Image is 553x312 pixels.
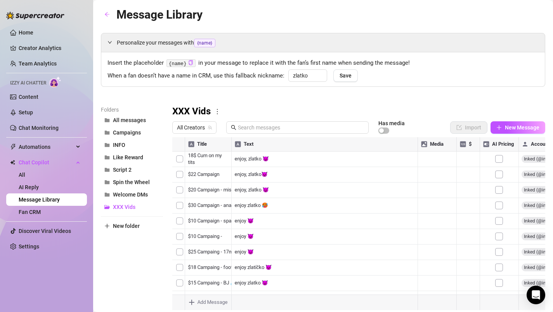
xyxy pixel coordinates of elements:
[19,29,33,36] a: Home
[101,126,163,139] button: Campaigns
[19,42,81,54] a: Creator Analytics
[496,125,502,130] span: plus
[19,125,59,131] a: Chat Monitoring
[450,121,487,134] button: Import
[104,130,110,135] span: folder
[101,188,163,201] button: Welcome DMs
[104,167,110,172] span: folder
[188,60,193,66] button: Click to Copy
[177,122,212,133] span: All Creators
[238,123,364,132] input: Search messages
[188,60,193,65] span: copy
[166,59,196,67] code: {name}
[113,204,135,210] span: XXX Vids
[19,184,39,190] a: AI Reply
[104,204,110,210] span: folder-open
[10,144,16,150] span: thunderbolt
[104,179,110,185] span: folder
[527,286,545,304] div: Open Intercom Messenger
[101,114,163,126] button: All messages
[491,121,545,134] button: New Message
[19,172,25,178] a: All
[101,139,163,151] button: INFO
[49,76,61,88] img: AI Chatter
[104,192,110,197] span: folder
[104,117,110,123] span: folder
[104,223,110,229] span: plus
[19,197,60,203] a: Message Library
[19,243,39,250] a: Settings
[101,164,163,176] button: Script 2
[172,105,211,118] h3: XXX Vids
[19,141,74,153] span: Automations
[378,121,405,126] article: Has media
[505,124,539,131] span: New Message
[101,220,163,232] button: New folder
[107,40,112,45] span: expanded
[113,167,132,173] span: Script 2
[113,154,143,160] span: Like Reward
[19,109,33,115] a: Setup
[333,69,358,82] button: Save
[113,129,141,136] span: Campaigns
[19,209,41,215] a: Fan CRM
[194,39,215,47] span: {name}
[10,79,46,87] span: Izzy AI Chatter
[104,155,110,160] span: folder
[6,12,64,19] img: logo-BBDzfeDw.svg
[19,60,57,67] a: Team Analytics
[101,105,163,114] article: Folders
[10,160,15,165] img: Chat Copilot
[116,5,203,24] article: Message Library
[117,38,539,47] span: Personalize your messages with
[104,142,110,148] span: folder
[101,151,163,164] button: Like Reward
[208,125,212,130] span: team
[113,191,148,198] span: Welcome DMs
[214,108,221,115] span: more
[107,59,539,68] span: Insert the placeholder in your message to replace it with the fan’s first name when sending the m...
[104,12,110,17] span: arrow-left
[113,179,150,185] span: Spin the Wheel
[19,156,74,169] span: Chat Copilot
[113,223,140,229] span: New folder
[107,71,284,81] span: When a fan doesn’t have a name in CRM, use this fallback nickname:
[340,72,352,79] span: Save
[113,117,146,123] span: All messages
[19,228,71,234] a: Discover Viral Videos
[101,176,163,188] button: Spin the Wheel
[113,142,125,148] span: INFO
[101,33,545,52] div: Personalize your messages with{name}
[19,94,38,100] a: Content
[101,201,163,213] button: XXX Vids
[231,125,236,130] span: search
